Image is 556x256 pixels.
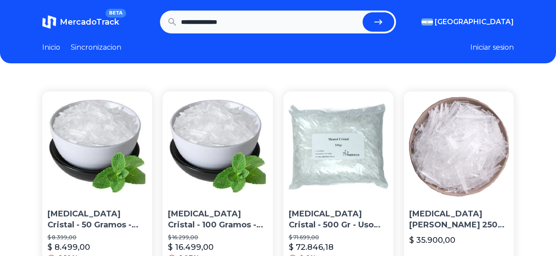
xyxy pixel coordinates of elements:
span: MercadoTrack [60,17,119,27]
p: $ 16.499,00 [168,241,214,253]
p: [MEDICAL_DATA] Cristal - 500 Gr - Uso Cosmetico [289,208,388,230]
img: Mentol Cristal - 500 Gr - Uso Cosmetico [283,91,393,201]
a: Inicio [42,42,60,53]
img: Argentina [422,18,433,26]
p: $ 16.299,00 [168,234,267,241]
p: $ 8.399,00 [47,234,147,241]
img: Mentol Cristal Puro 250 Gr Materia Prima [404,91,514,201]
p: $ 35.900,00 [409,234,455,246]
p: $ 71.699,00 [289,234,388,241]
img: Mentol Cristal - 100 Gramos - Uso Cosmético [163,91,273,201]
a: Sincronizacion [71,42,121,53]
p: [MEDICAL_DATA] [PERSON_NAME] 250 Gr Materia Prima [409,208,509,230]
button: Iniciar sesion [470,42,514,53]
p: [MEDICAL_DATA] Cristal - 100 Gramos - Uso Cosmético [168,208,267,230]
span: BETA [105,9,126,18]
a: MercadoTrackBETA [42,15,119,29]
p: $ 8.499,00 [47,241,90,253]
button: [GEOGRAPHIC_DATA] [422,17,514,27]
span: [GEOGRAPHIC_DATA] [435,17,514,27]
p: $ 72.846,18 [289,241,334,253]
img: MercadoTrack [42,15,56,29]
p: [MEDICAL_DATA] Cristal - 50 Gramos - Uso Cosmético [47,208,147,230]
img: Mentol Cristal - 50 Gramos - Uso Cosmético [42,91,152,201]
